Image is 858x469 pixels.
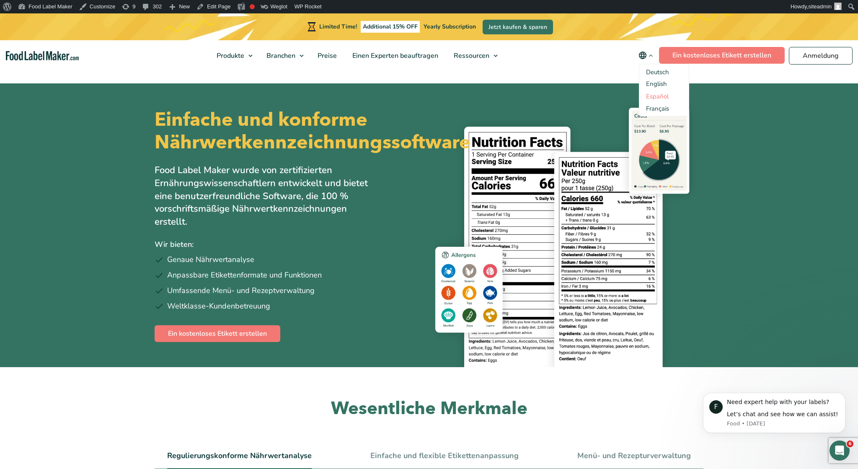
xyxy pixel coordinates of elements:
span: Yearly Subscription [424,23,476,31]
h2: Wesentliche Merkmale [155,397,703,420]
span: Einen Experten beauftragen [350,51,439,60]
a: Ein kostenloses Etikett erstellen [155,325,280,342]
p: Food Label Maker wurde von zertifizierten Ernährungswissenschaftlern entwickelt und bietet eine b... [155,164,372,228]
span: siteadmin [808,3,832,10]
span: Produkte [214,51,245,60]
span: Ressourcen [451,51,490,60]
p: Wir bieten: [155,238,423,251]
a: Regulierungskonforme Nährwertanalyse [167,451,312,461]
li: Regulierungskonforme Nährwertanalyse [167,450,312,469]
a: Branchen [259,40,308,71]
a: Ein kostenloses Etikett erstellen [659,47,785,64]
aside: Language selected: German [646,67,682,113]
a: Anmeldung [789,47,853,65]
a: Preise [310,40,343,71]
iframe: Intercom notifications message [690,383,858,446]
span: Umfassende Menü- und Rezeptverwaltung [167,285,315,296]
a: Language switcher : English [646,80,667,88]
div: Needs improvement [250,4,255,9]
a: Language switcher : Spanish [646,92,669,101]
a: Einen Experten beauftragen [345,40,444,71]
a: Ressourcen [446,40,502,71]
span: Limited Time! [319,23,357,31]
span: Preise [315,51,338,60]
span: Deutsch [646,68,669,76]
iframe: Intercom live chat [830,440,850,461]
a: Menü- und Rezepturverwaltung [577,451,691,461]
li: Einfache und flexible Etikettenanpassung [370,450,519,469]
span: 6 [847,440,853,447]
h1: Einfache und konforme Nährwertkennzeichnungssoftware [155,109,422,154]
span: Anpassbare Etikettenformate und Funktionen [167,269,322,281]
a: Einfache und flexible Etikettenanpassung [370,451,519,461]
a: Language switcher : French [646,104,669,113]
span: Genaue Nährwertanalyse [167,254,254,265]
span: Additional 15% OFF [361,21,420,33]
span: Weltklasse-Kundenbetreuung [167,301,270,312]
li: Menü- und Rezepturverwaltung [577,450,691,469]
a: Jetzt kaufen & sparen [483,20,553,34]
span: Branchen [264,51,296,60]
a: Produkte [209,40,257,71]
